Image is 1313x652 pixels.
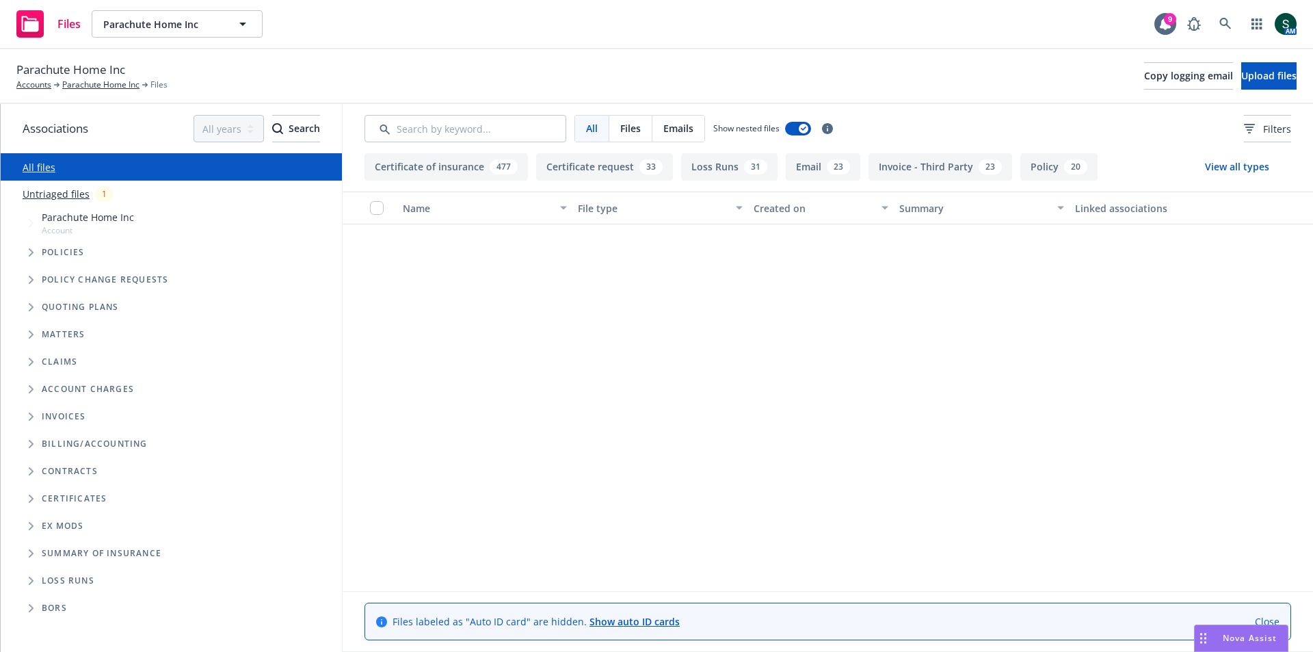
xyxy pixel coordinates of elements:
[536,153,673,181] button: Certificate request
[490,159,518,174] div: 477
[42,358,77,366] span: Claims
[397,192,572,224] button: Name
[1275,13,1297,35] img: photo
[42,303,119,311] span: Quoting plans
[1144,69,1233,82] span: Copy logging email
[1194,625,1288,652] button: Nova Assist
[150,79,168,91] span: Files
[1070,192,1245,224] button: Linked associations
[103,17,222,31] span: Parachute Home Inc
[364,153,528,181] button: Certificate of insurance
[95,186,114,202] div: 1
[393,614,680,629] span: Files labeled as "Auto ID card" are hidden.
[42,276,168,284] span: Policy change requests
[713,122,780,134] span: Show nested files
[1,207,342,430] div: Tree Example
[1255,614,1279,629] a: Close
[42,549,161,558] span: Summary of insurance
[1241,62,1297,90] button: Upload files
[23,161,55,174] a: All files
[1244,122,1291,136] span: Filters
[1223,632,1277,644] span: Nova Assist
[42,385,134,393] span: Account charges
[42,248,85,257] span: Policies
[1144,62,1233,90] button: Copy logging email
[403,201,552,216] div: Name
[868,153,1012,181] button: Invoice - Third Party
[1164,13,1176,25] div: 9
[620,121,641,135] span: Files
[663,121,693,135] span: Emails
[1241,69,1297,82] span: Upload files
[639,159,663,174] div: 33
[578,201,727,216] div: File type
[827,159,850,174] div: 23
[1075,201,1239,216] div: Linked associations
[754,201,874,216] div: Created on
[23,120,88,138] span: Associations
[42,522,83,530] span: Ex Mods
[586,121,598,135] span: All
[16,61,125,79] span: Parachute Home Inc
[11,5,86,43] a: Files
[42,330,85,339] span: Matters
[42,495,107,503] span: Certificates
[23,187,90,201] a: Untriaged files
[1244,115,1291,142] button: Filters
[42,467,98,475] span: Contracts
[1195,625,1212,651] div: Drag to move
[786,153,860,181] button: Email
[42,210,134,224] span: Parachute Home Inc
[272,115,320,142] button: SearchSearch
[364,115,566,142] input: Search by keyword...
[42,413,86,421] span: Invoices
[979,159,1002,174] div: 23
[681,153,778,181] button: Loss Runs
[57,18,81,29] span: Files
[272,116,320,142] div: Search
[42,224,134,236] span: Account
[42,577,94,585] span: Loss Runs
[272,123,283,134] svg: Search
[92,10,263,38] button: Parachute Home Inc
[1,430,342,622] div: Folder Tree Example
[1243,10,1271,38] a: Switch app
[16,79,51,91] a: Accounts
[572,192,747,224] button: File type
[1263,122,1291,136] span: Filters
[894,192,1069,224] button: Summary
[1064,159,1087,174] div: 20
[1020,153,1098,181] button: Policy
[744,159,767,174] div: 31
[370,201,384,215] input: Select all
[899,201,1048,216] div: Summary
[42,604,67,612] span: BORs
[1212,10,1239,38] a: Search
[1183,153,1291,181] button: View all types
[748,192,894,224] button: Created on
[589,615,680,628] a: Show auto ID cards
[62,79,140,91] a: Parachute Home Inc
[1180,10,1208,38] a: Report a Bug
[42,440,148,448] span: Billing/Accounting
